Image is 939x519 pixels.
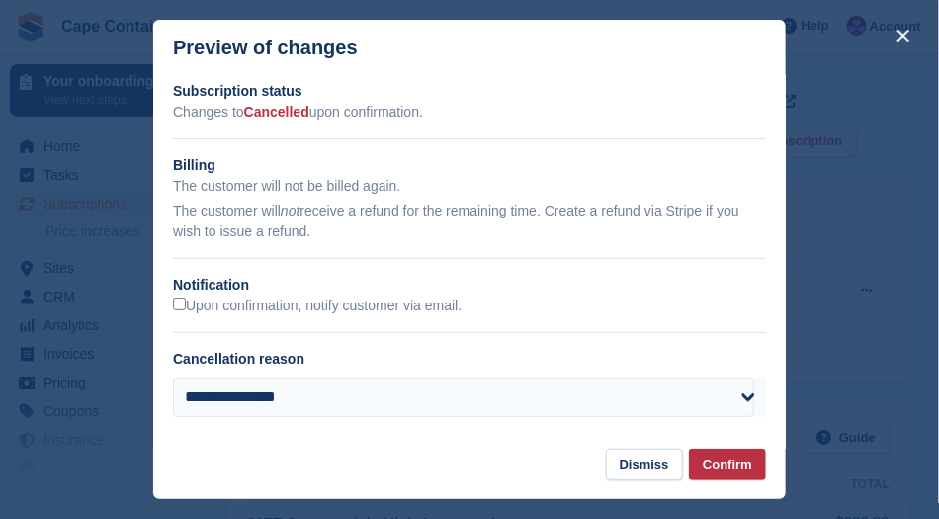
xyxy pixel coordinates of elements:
button: Confirm [689,449,766,481]
p: Changes to upon confirmation. [173,102,766,123]
label: Upon confirmation, notify customer via email. [173,298,462,315]
p: The customer will not be billed again. [173,176,766,197]
p: The customer will receive a refund for the remaining time. Create a refund via Stripe if you wish... [173,201,766,242]
em: not [281,203,299,218]
h2: Billing [173,155,766,176]
button: Dismiss [606,449,683,481]
button: close [888,20,919,51]
p: Preview of changes [173,37,358,59]
label: Cancellation reason [173,351,304,367]
h2: Notification [173,275,766,296]
span: Cancelled [244,104,309,120]
input: Upon confirmation, notify customer via email. [173,298,186,310]
h2: Subscription status [173,81,766,102]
